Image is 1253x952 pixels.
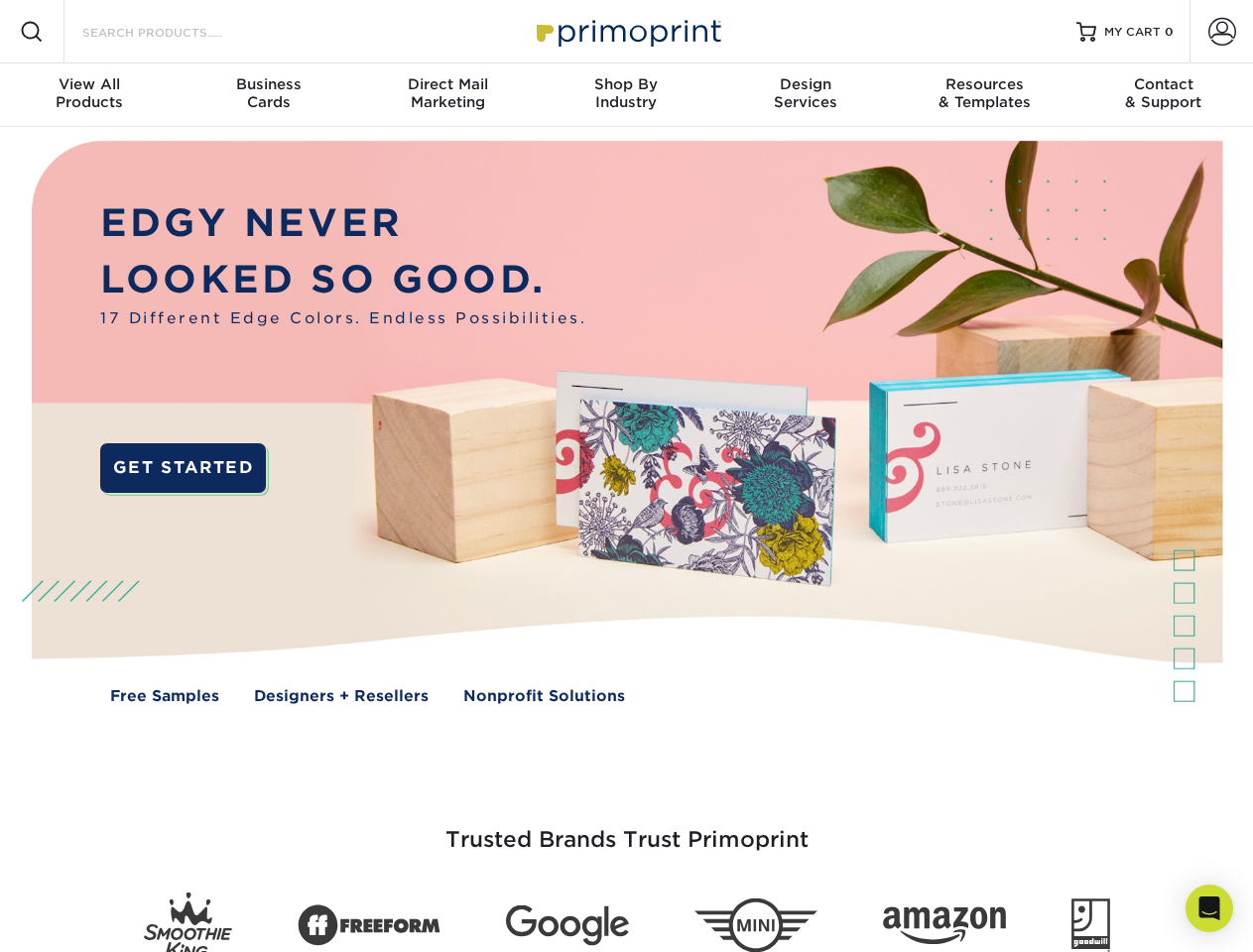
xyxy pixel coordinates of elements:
a: BusinessCards [179,63,357,127]
span: Contact [1074,75,1253,93]
div: & Templates [895,75,1073,111]
a: Shop ByIndustry [537,63,715,127]
input: SEARCH PRODUCTS..... [80,20,274,44]
span: 0 [1165,25,1174,39]
div: Services [716,75,895,111]
img: Primoprint [528,10,726,53]
span: 17 Different Edge Colors. Endless Possibilities. [100,307,586,330]
a: Resources& Templates [895,63,1073,127]
a: Designers + Resellers [254,685,429,708]
iframe: Google Customer Reviews [5,892,169,945]
div: Open Intercom Messenger [1186,885,1233,932]
div: & Support [1074,75,1253,111]
p: EDGY NEVER [100,195,586,252]
span: Business [179,75,357,93]
a: GET STARTED [100,443,266,493]
img: Amazon [883,907,1006,945]
p: LOOKED SO GOOD. [100,252,586,308]
a: Direct MailMarketing [358,63,537,127]
span: Resources [895,75,1073,93]
h3: Trusted Brands Trust Primoprint [47,779,1207,877]
a: DesignServices [716,63,895,127]
div: Industry [537,75,715,111]
img: Goodwill [1071,898,1110,952]
span: Shop By [537,75,715,93]
div: Cards [179,75,357,111]
div: Marketing [358,75,537,111]
a: Free Samples [110,685,219,708]
span: MY CART [1104,24,1161,41]
img: Google [506,905,629,946]
a: Contact& Support [1074,63,1253,127]
a: Nonprofit Solutions [463,685,625,708]
span: Direct Mail [358,75,537,93]
span: Design [716,75,895,93]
